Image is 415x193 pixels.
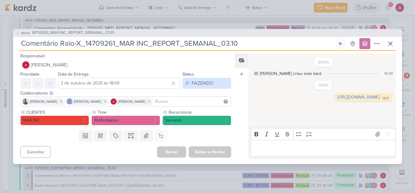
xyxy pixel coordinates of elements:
a: [URL][DOMAIN_NAME] [338,95,379,100]
button: MAR INC [20,116,89,125]
input: Kard Sem Título [19,38,334,49]
div: 14:01 [382,96,389,101]
button: [PERSON_NAME] [20,59,231,70]
img: Caroline Traven De Andrade [67,98,73,105]
span: [PERSON_NAME] [31,61,67,69]
label: Data de Entrega [58,72,88,77]
div: 10:49 [384,71,393,76]
span: [PERSON_NAME] [74,99,101,104]
label: CLIENTES [26,109,89,116]
img: Iara Santos [22,98,29,105]
button: FAZENDO [183,78,231,89]
button: Performance [91,116,160,125]
div: [PERSON_NAME] criou este kard [260,70,321,77]
img: Alessandra Gomes [111,98,117,105]
span: [PERSON_NAME] [30,99,57,104]
img: Alessandra Gomes [22,61,29,69]
label: Status [183,72,194,77]
label: Prioridade [20,72,39,77]
span: IM244 [20,31,31,35]
span: 14709261_MAR INC_REPORT_SEMANAL_03.10 [32,30,114,36]
div: FAZENDO [192,80,213,87]
div: Ligar relógio [338,41,343,46]
button: Cancelar [20,146,51,158]
button: Semanal [163,116,231,125]
div: Colaboradores [20,90,231,96]
span: [PERSON_NAME] [118,99,146,104]
input: Buscar [154,98,230,105]
div: Editor toolbar [251,128,396,140]
label: Responsável [20,53,45,59]
div: Editor editing area: main [251,140,396,157]
button: IM244 14709261_MAR INC_REPORT_SEMANAL_03.10 [15,30,114,36]
input: Select a date [58,78,180,89]
label: Time [97,109,160,116]
label: Recorrência [168,109,231,116]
